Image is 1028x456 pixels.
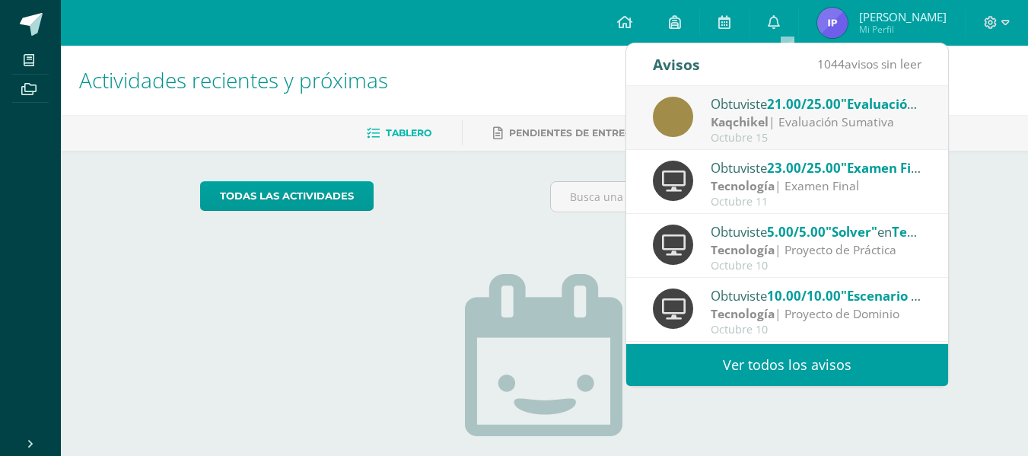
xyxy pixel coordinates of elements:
[841,159,937,177] span: "Examen Final"
[711,324,922,336] div: Octubre 10
[386,127,431,139] span: Tablero
[859,9,947,24] span: [PERSON_NAME]
[859,23,947,36] span: Mi Perfil
[551,182,888,212] input: Busca una actividad próxima aquí...
[79,65,388,94] span: Actividades recientes y próximas
[711,285,922,305] div: Obtuviste en
[767,95,841,113] span: 21.00/25.00
[711,222,922,241] div: Obtuviste en
[711,241,775,258] strong: Tecnología
[711,177,922,195] div: | Examen Final
[711,177,775,194] strong: Tecnología
[841,287,988,305] span: "Escenario y Objetivos"
[493,121,639,145] a: Pendientes de entrega
[367,121,431,145] a: Tablero
[767,159,841,177] span: 23.00/25.00
[711,113,769,130] strong: Kaqchikel
[626,344,948,386] a: Ver todos los avisos
[711,305,775,322] strong: Tecnología
[711,132,922,145] div: Octubre 15
[711,94,922,113] div: Obtuviste en
[711,260,922,273] div: Octubre 10
[711,305,922,323] div: | Proyecto de Dominio
[767,223,826,241] span: 5.00/5.00
[767,287,841,305] span: 10.00/10.00
[892,223,960,241] span: Tecnología
[711,196,922,209] div: Octubre 11
[817,8,848,38] img: a643ab4d341f77dd2b5c74a1f74d7e9c.png
[841,95,953,113] span: "Evaluación final"
[653,43,700,85] div: Avisos
[509,127,639,139] span: Pendientes de entrega
[711,158,922,177] div: Obtuviste en
[711,113,922,131] div: | Evaluación Sumativa
[817,56,921,72] span: avisos sin leer
[711,241,922,259] div: | Proyecto de Práctica
[200,181,374,211] a: todas las Actividades
[817,56,845,72] span: 1044
[826,223,877,241] span: "Solver"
